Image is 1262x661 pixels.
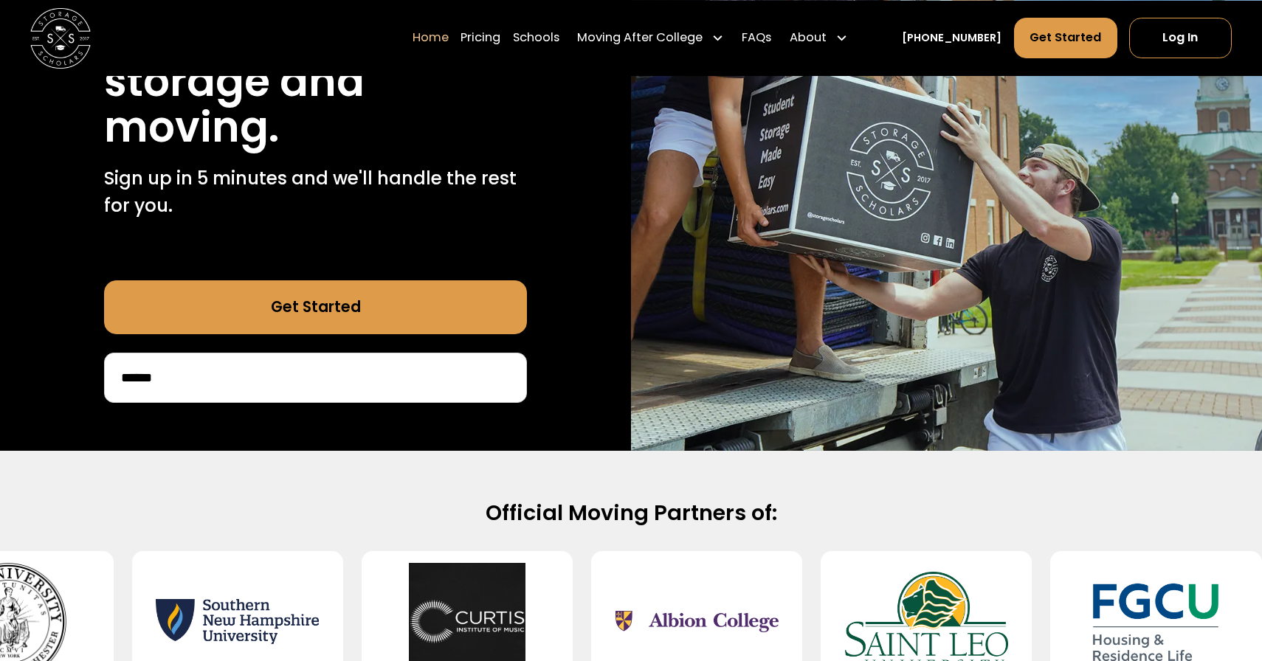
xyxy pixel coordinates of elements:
[1129,18,1232,58] a: Log In
[413,17,449,59] a: Home
[30,7,91,68] a: home
[104,165,527,220] p: Sign up in 5 minutes and we'll handle the rest for you.
[902,30,1001,45] a: [PHONE_NUMBER]
[104,280,527,335] a: Get Started
[30,7,91,68] img: Storage Scholars main logo
[461,17,500,59] a: Pricing
[571,17,730,59] div: Moving After College
[784,17,854,59] div: About
[104,13,527,150] h1: Stress free student storage and moving.
[513,17,559,59] a: Schools
[1014,18,1117,58] a: Get Started
[790,29,827,47] div: About
[577,29,703,47] div: Moving After College
[742,17,771,59] a: FAQs
[148,499,1114,527] h2: Official Moving Partners of:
